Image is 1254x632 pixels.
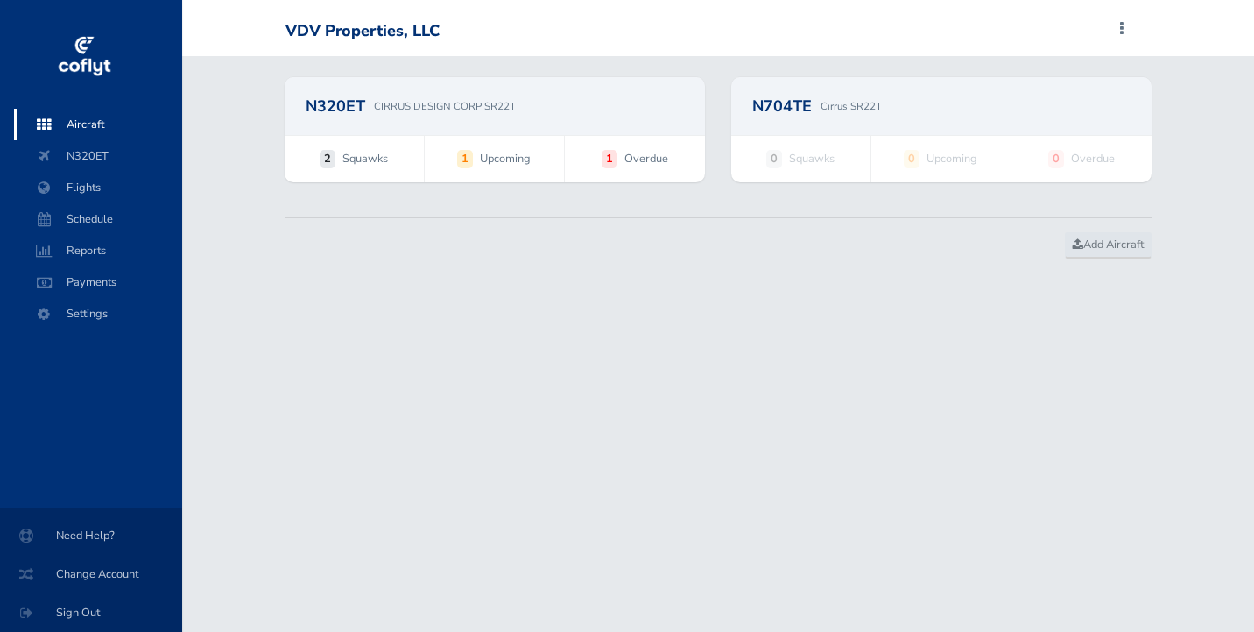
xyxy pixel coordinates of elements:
[320,150,335,167] strong: 2
[926,150,977,167] span: Upcoming
[766,150,782,167] strong: 0
[602,150,617,167] strong: 1
[374,98,516,114] p: CIRRUS DESIGN CORP SR22T
[752,98,812,114] h2: N704TE
[32,298,165,330] span: Settings
[32,203,165,235] span: Schedule
[1048,150,1064,167] strong: 0
[32,109,165,140] span: Aircraft
[789,150,835,167] span: Squawks
[32,140,165,172] span: N320ET
[285,22,440,41] div: VDV Properties, LLC
[904,150,919,167] strong: 0
[731,77,1152,182] a: N704TE Cirrus SR22T 0 Squawks 0 Upcoming 0 Overdue
[821,98,882,114] p: Cirrus SR22T
[21,558,161,590] span: Change Account
[1065,232,1152,259] a: Add Aircraft
[1073,237,1144,252] span: Add Aircraft
[21,520,161,551] span: Need Help?
[1071,150,1115,167] span: Overdue
[306,98,365,114] h2: N320ET
[342,150,388,167] span: Squawks
[32,172,165,203] span: Flights
[32,266,165,298] span: Payments
[480,150,531,167] span: Upcoming
[624,150,668,167] span: Overdue
[32,235,165,266] span: Reports
[457,150,473,167] strong: 1
[285,77,705,182] a: N320ET CIRRUS DESIGN CORP SR22T 2 Squawks 1 Upcoming 1 Overdue
[21,597,161,628] span: Sign Out
[55,31,113,83] img: coflyt logo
